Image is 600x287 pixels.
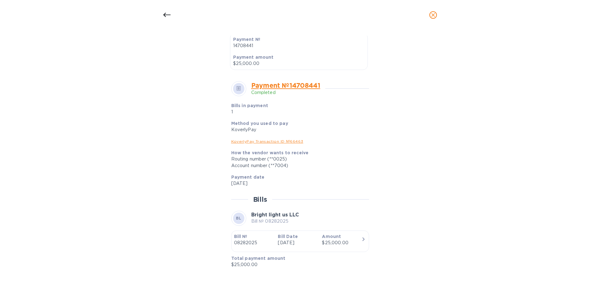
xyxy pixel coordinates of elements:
[231,156,364,162] div: Routing number (**0025)
[233,55,274,60] b: Payment amount
[231,180,364,187] p: [DATE]
[231,126,364,133] div: KoverlyPay
[233,42,365,49] p: 14708441
[231,103,268,108] b: Bills in payment
[231,121,288,126] b: Method you used to pay
[233,60,365,67] p: $25,000.00
[231,109,320,115] p: 1
[231,230,369,252] button: Bill №08282025Bill Date[DATE]Amount$25,000.00
[253,195,267,203] h2: Bills
[231,139,303,144] a: KoverlyPay Transaction ID № 66463
[231,261,364,268] p: $25,000.00
[234,234,247,239] b: Bill №
[236,216,242,220] b: BL
[278,234,297,239] b: Bill Date
[231,175,265,180] b: Payment date
[251,82,320,89] a: Payment № 14708441
[231,256,286,261] b: Total payment amount
[322,240,361,246] div: $25,000.00
[278,240,317,246] p: [DATE]
[322,234,341,239] b: Amount
[251,212,299,218] b: Bright light us LLC
[234,240,273,246] p: 08282025
[426,7,441,22] button: close
[251,89,320,96] p: Completed
[233,37,260,42] b: Payment №
[231,162,364,169] div: Account number (**7004)
[251,218,299,225] p: Bill № 08282025
[231,150,309,155] b: How the vendor wants to receive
